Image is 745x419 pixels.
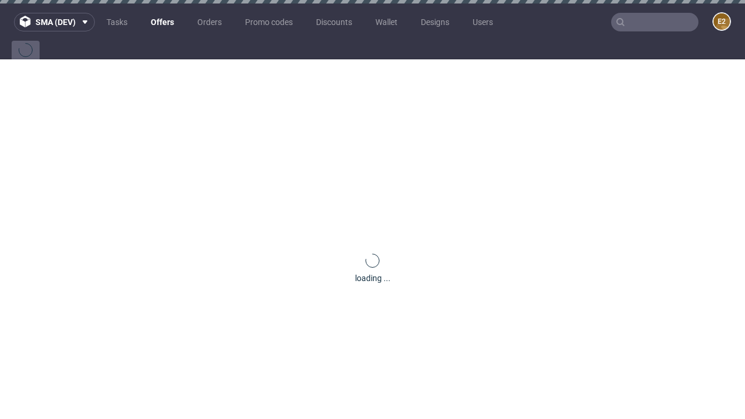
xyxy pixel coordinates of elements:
a: Offers [144,13,181,31]
figcaption: e2 [714,13,730,30]
a: Orders [190,13,229,31]
span: sma (dev) [36,18,76,26]
a: Discounts [309,13,359,31]
a: Promo codes [238,13,300,31]
a: Designs [414,13,456,31]
a: Tasks [100,13,134,31]
div: loading ... [355,272,391,284]
a: Users [466,13,500,31]
button: sma (dev) [14,13,95,31]
a: Wallet [368,13,405,31]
